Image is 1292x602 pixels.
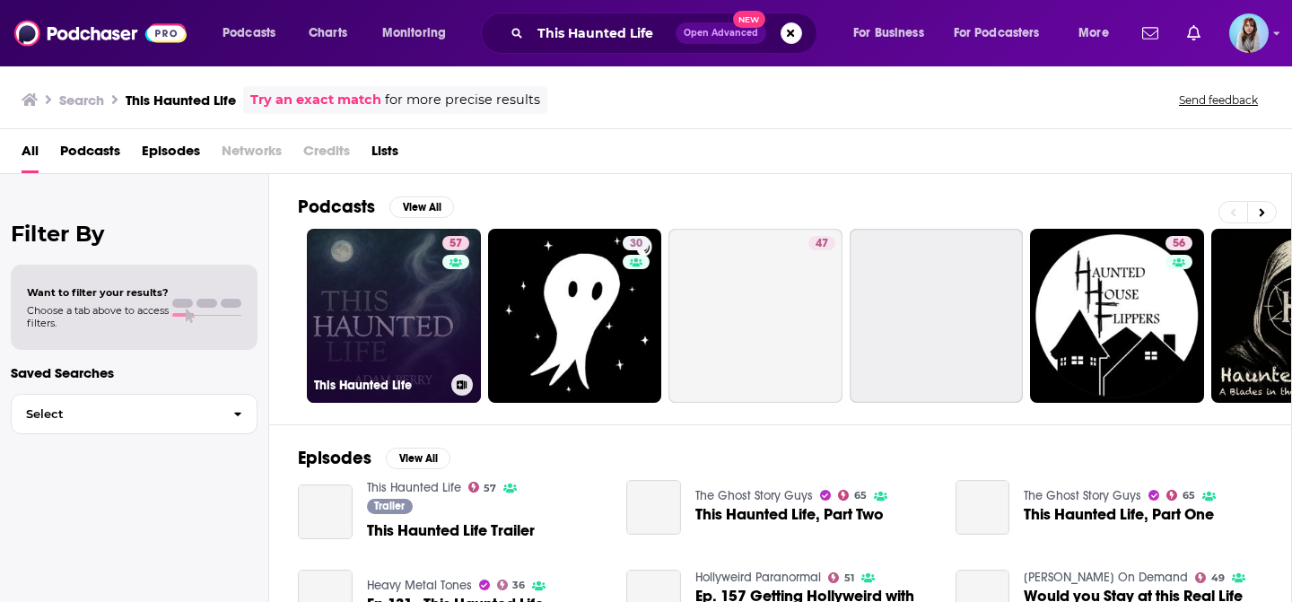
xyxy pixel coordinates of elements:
a: This Haunted Life Trailer [298,484,353,539]
h2: Podcasts [298,196,375,218]
a: 47 [668,229,842,403]
span: Want to filter your results? [27,286,169,299]
span: Trailer [374,501,405,511]
span: 36 [512,581,525,589]
span: for more precise results [385,90,540,110]
span: 56 [1173,235,1185,253]
button: open menu [370,19,469,48]
a: This Haunted Life, Part One [1024,507,1214,522]
a: Melissa Forman On Demand [1024,570,1188,585]
span: New [733,11,765,28]
h3: Search [59,92,104,109]
a: Podcasts [60,136,120,173]
h2: Episodes [298,447,371,469]
a: The Ghost Story Guys [1024,488,1141,503]
span: Open Advanced [684,29,758,38]
span: 49 [1211,574,1225,582]
span: More [1078,21,1109,46]
span: 65 [854,492,867,500]
span: Podcasts [223,21,275,46]
a: Show notifications dropdown [1180,18,1208,48]
a: 57 [442,236,469,250]
span: 57 [450,235,462,253]
input: Search podcasts, credits, & more... [530,19,676,48]
a: 47 [808,236,835,250]
span: Charts [309,21,347,46]
a: EpisodesView All [298,447,450,469]
span: Select [12,408,219,420]
a: This Haunted Life, Part Two [695,507,884,522]
img: Podchaser - Follow, Share and Rate Podcasts [14,16,187,50]
button: open menu [1066,19,1131,48]
button: Send feedback [1174,92,1263,108]
span: Credits [303,136,350,173]
button: Show profile menu [1229,13,1269,53]
a: Try an exact match [250,90,381,110]
a: 36 [497,580,526,590]
div: Search podcasts, credits, & more... [498,13,834,54]
a: 65 [838,490,867,501]
a: Hollyweird Paranormal [695,570,821,585]
span: 65 [1183,492,1195,500]
span: For Business [853,21,924,46]
button: open menu [942,19,1066,48]
a: This Haunted Life, Part Two [626,480,681,535]
button: open menu [841,19,947,48]
h3: This Haunted Life [314,378,444,393]
span: For Podcasters [954,21,1040,46]
a: 30 [488,229,662,403]
a: Show notifications dropdown [1135,18,1165,48]
button: View All [389,196,454,218]
a: PodcastsView All [298,196,454,218]
span: Networks [222,136,282,173]
a: 30 [623,236,650,250]
button: open menu [210,19,299,48]
span: Choose a tab above to access filters. [27,304,169,329]
a: Heavy Metal Tones [367,578,472,593]
a: 56 [1165,236,1192,250]
a: 65 [1166,490,1195,501]
a: 49 [1195,572,1225,583]
a: This Haunted Life, Part One [956,480,1010,535]
a: 57 [468,482,497,493]
span: Logged in as ana.predescu.hkr [1229,13,1269,53]
h3: This Haunted Life [126,92,236,109]
a: Lists [371,136,398,173]
a: 56 [1030,229,1204,403]
a: This Haunted Life [367,480,461,495]
span: Monitoring [382,21,446,46]
a: The Ghost Story Guys [695,488,813,503]
span: 51 [844,574,854,582]
a: Episodes [142,136,200,173]
span: 47 [816,235,828,253]
p: Saved Searches [11,364,258,381]
a: This Haunted Life Trailer [367,523,535,538]
span: 30 [630,235,642,253]
img: User Profile [1229,13,1269,53]
span: 57 [484,484,496,493]
a: Charts [297,19,358,48]
a: 57This Haunted Life [307,229,481,403]
button: Open AdvancedNew [676,22,766,44]
button: View All [386,448,450,469]
h2: Filter By [11,221,258,247]
a: All [22,136,39,173]
a: 51 [828,572,854,583]
button: Select [11,394,258,434]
